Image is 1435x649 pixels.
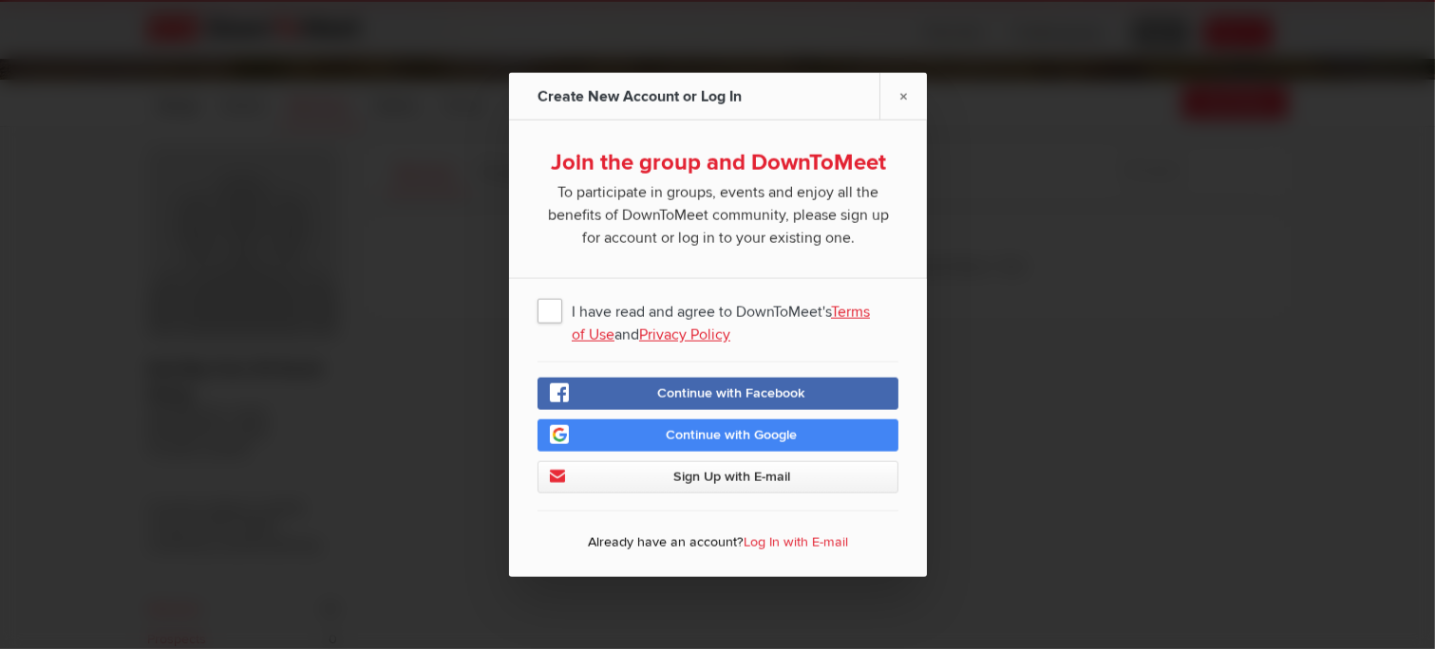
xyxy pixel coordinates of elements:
p: Already have an account? [538,528,898,563]
a: Sign Up with E-mail [538,461,898,493]
div: Create New Account or Log In [538,73,746,121]
a: Log In with E-mail [744,534,848,550]
span: Sign Up with E-mail [672,469,789,485]
a: Continue with Google [538,419,898,452]
a: Terms of Use [572,303,870,344]
a: Privacy Policy [639,325,730,344]
span: To participate in groups, events and enjoy all the benefits of DownToMeet community, please sign ... [538,177,898,250]
div: Join the group and DownToMeet [538,149,898,177]
span: I have read and agree to DownToMeet's and [538,293,898,327]
span: Continue with Facebook [657,385,805,401]
span: Continue with Google [666,427,797,443]
a: × [879,73,927,120]
a: Continue with Facebook [538,378,898,410]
